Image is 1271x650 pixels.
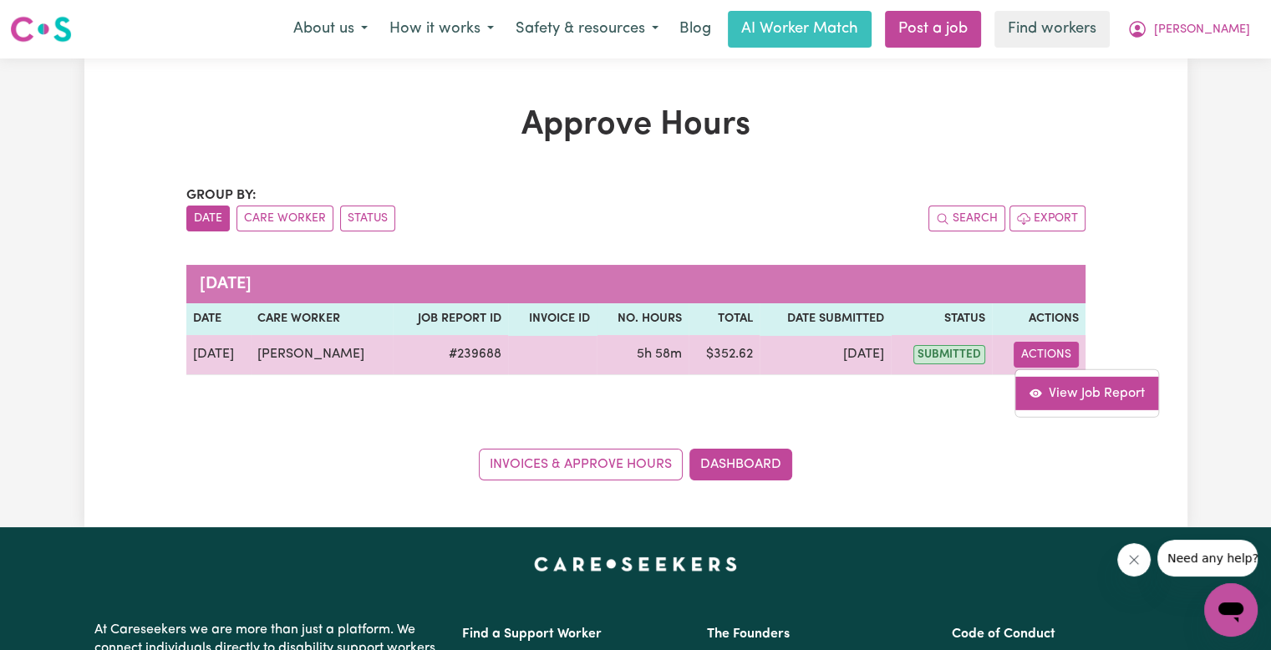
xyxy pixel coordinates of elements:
th: Date Submitted [760,303,891,335]
button: sort invoices by paid status [340,206,395,231]
a: Code of Conduct [952,627,1055,641]
a: Invoices & Approve Hours [479,449,683,480]
th: Job Report ID [393,303,508,335]
td: [DATE] [186,335,251,375]
button: How it works [379,12,505,47]
span: submitted [913,345,985,364]
td: # 239688 [393,335,508,375]
th: Actions [992,303,1085,335]
a: Blog [669,11,721,48]
iframe: Close message [1117,543,1151,576]
th: Status [891,303,992,335]
a: Careseekers logo [10,10,72,48]
a: Find a Support Worker [462,627,602,641]
button: sort invoices by date [186,206,230,231]
button: Search [928,206,1005,231]
th: Total [689,303,760,335]
caption: [DATE] [186,265,1085,303]
iframe: Message from company [1157,540,1258,576]
th: Invoice ID [508,303,597,335]
span: [PERSON_NAME] [1154,21,1250,39]
th: Date [186,303,251,335]
td: [PERSON_NAME] [251,335,394,375]
a: View job report 239688 [1015,376,1158,409]
button: sort invoices by care worker [236,206,333,231]
button: My Account [1116,12,1261,47]
button: Safety & resources [505,12,669,47]
th: Care worker [251,303,394,335]
h1: Approve Hours [186,105,1085,145]
button: Actions [1014,342,1079,368]
a: Post a job [885,11,981,48]
td: [DATE] [760,335,891,375]
td: $ 352.62 [689,335,760,375]
img: Careseekers logo [10,14,72,44]
button: Export [1009,206,1085,231]
a: Find workers [994,11,1110,48]
span: Need any help? [10,12,101,25]
a: AI Worker Match [728,11,872,48]
div: Actions [1014,368,1159,417]
iframe: Button to launch messaging window [1204,583,1258,637]
a: Careseekers home page [534,557,737,571]
a: The Founders [707,627,790,641]
span: 5 hours 58 minutes [637,348,682,361]
button: About us [282,12,379,47]
th: No. Hours [597,303,689,335]
a: Dashboard [689,449,792,480]
span: Group by: [186,189,257,202]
